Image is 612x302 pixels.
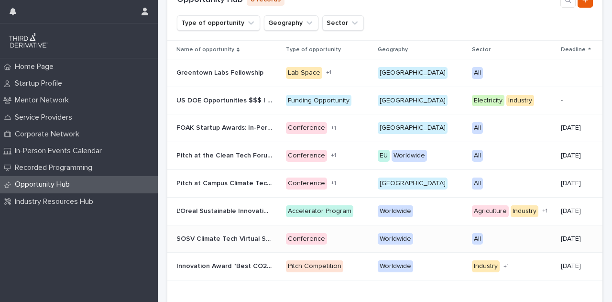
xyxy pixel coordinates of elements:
[286,122,327,134] div: Conference
[167,87,602,114] tr: US DOE Opportunities $$$ | Critical Minerals & Materials; Battery Materials Processing, Manufactu...
[542,208,547,214] span: + 1
[561,262,593,270] p: [DATE]
[11,79,70,88] p: Startup Profile
[286,260,343,272] div: Pitch Competition
[472,233,483,245] div: All
[322,15,364,31] button: Sector
[561,69,593,77] p: -
[11,146,109,156] p: In-Person Events Calendar
[472,178,483,190] div: All
[331,180,336,186] span: + 1
[392,150,427,162] div: Worldwide
[506,95,534,107] div: Industry
[378,205,413,217] div: Worldwide
[503,264,509,269] span: + 1
[11,163,100,172] p: Recorded Programming
[561,45,586,55] p: Deadline
[561,152,593,160] p: [DATE]
[176,67,265,77] p: Greentown Labs Fellowship
[326,70,331,76] span: + 1
[167,253,602,280] tr: Innovation Award “Best CO2 Utilisation 2026”Innovation Award “Best CO2 Utilisation 2026” Pitch Co...
[167,225,602,253] tr: SOSV Climate Tech Virtual SummitSOSV Climate Tech Virtual Summit ConferenceWorldwideAll[DATE]
[176,260,274,270] p: Innovation Award “Best CO2 Utilisation 2026”
[286,150,327,162] div: Conference
[176,45,234,55] p: Name of opportunity
[176,150,274,160] p: Pitch at the Clean Tech Forum Europe
[561,97,593,105] p: -
[286,178,327,190] div: Conference
[11,96,76,105] p: Mentor Network
[167,114,602,142] tr: FOAK Startup Awards: In-Person Networking at [GEOGRAPHIC_DATA] with [PERSON_NAME]FOAK Startup Awa...
[8,31,49,50] img: q0dI35fxT46jIlCv2fcp
[331,153,336,158] span: + 1
[378,178,448,190] div: [GEOGRAPHIC_DATA]
[378,67,448,79] div: [GEOGRAPHIC_DATA]
[176,122,274,132] p: FOAK Startup Awards: In-Person Networking at NYCW with Noda
[11,62,61,71] p: Home Page
[378,122,448,134] div: [GEOGRAPHIC_DATA]
[286,45,341,55] p: Type of opportunity
[472,260,500,272] div: Industry
[561,207,593,215] p: [DATE]
[167,197,602,225] tr: L'Oreal Sustainable Innovation AcceleratorL'Oreal Sustainable Innovation Accelerator Accelerator ...
[331,125,336,131] span: + 1
[264,15,318,31] button: Geography
[176,178,274,188] p: Pitch at Campus Climate Tech Launchpad
[472,122,483,134] div: All
[511,205,538,217] div: Industry
[167,170,602,198] tr: Pitch at Campus Climate Tech LaunchpadPitch at Campus Climate Tech Launchpad Conference+1[GEOGRAP...
[176,205,274,215] p: L'Oreal Sustainable Innovation Accelerator
[286,67,322,79] div: Lab Space
[561,124,593,132] p: [DATE]
[286,233,327,245] div: Conference
[378,95,448,107] div: [GEOGRAPHIC_DATA]
[561,235,593,243] p: [DATE]
[167,142,602,170] tr: Pitch at the Clean Tech Forum EuropePitch at the Clean Tech Forum Europe Conference+1EUWorldwideA...
[378,233,413,245] div: Worldwide
[11,197,101,206] p: Industry Resources Hub
[167,59,602,87] tr: Greentown Labs FellowshipGreentown Labs Fellowship Lab Space+1[GEOGRAPHIC_DATA]All-
[472,150,483,162] div: All
[472,95,504,107] div: Electricity
[561,179,593,188] p: [DATE]
[176,95,274,105] p: US DOE Opportunities $$$ | Critical Minerals & Materials; Battery Materials Processing, Manufactu...
[472,45,491,55] p: Sector
[11,180,77,189] p: Opportunity Hub
[378,45,408,55] p: Geography
[11,130,87,139] p: Corporate Network
[378,150,390,162] div: EU
[472,67,483,79] div: All
[176,233,274,243] p: SOSV Climate Tech Virtual Summit
[286,205,353,217] div: Accelerator Program
[286,95,351,107] div: Funding Opportunity
[472,205,509,217] div: Agriculture
[378,260,413,272] div: Worldwide
[177,15,260,31] button: Type of opportunity
[11,113,80,122] p: Service Providers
